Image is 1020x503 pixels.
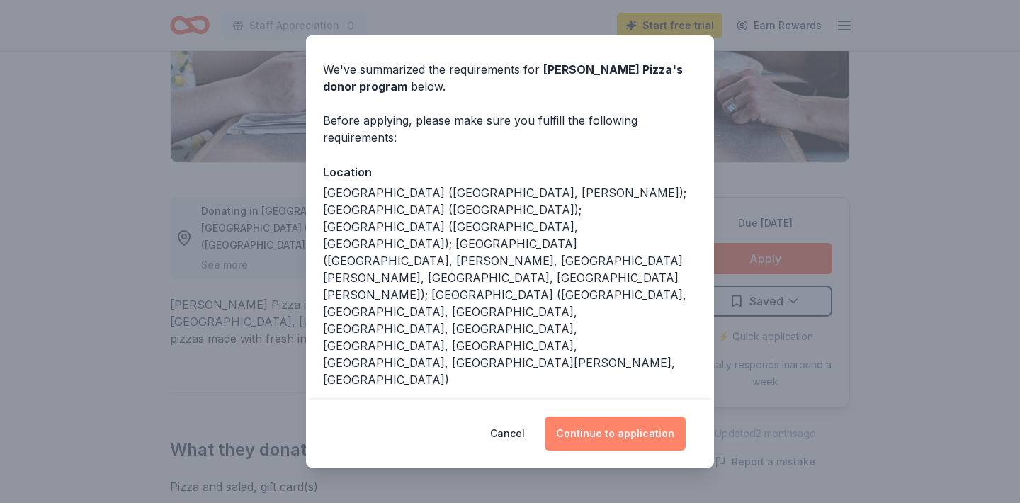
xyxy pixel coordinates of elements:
button: Cancel [490,417,525,451]
div: Before applying, please make sure you fulfill the following requirements: [323,112,697,146]
div: Location [323,163,697,181]
button: Continue to application [545,417,686,451]
div: [GEOGRAPHIC_DATA] ([GEOGRAPHIC_DATA], [PERSON_NAME]); [GEOGRAPHIC_DATA] ([GEOGRAPHIC_DATA]); [GEO... [323,184,697,388]
div: We've summarized the requirements for below. [323,61,697,95]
